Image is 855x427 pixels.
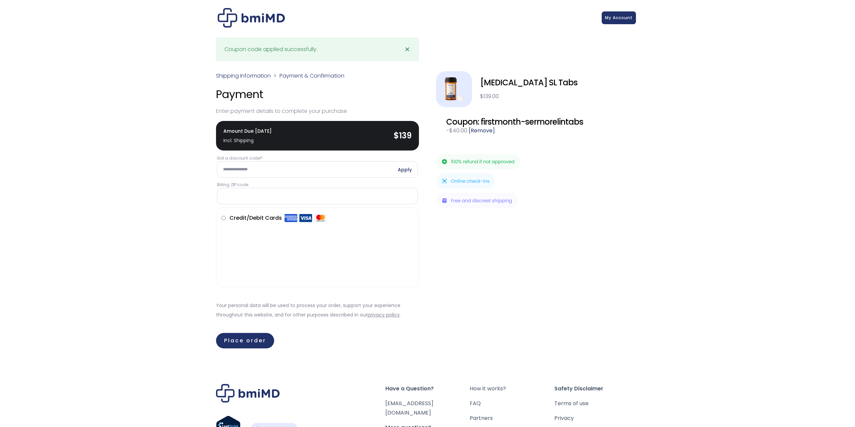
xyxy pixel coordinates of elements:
[480,92,499,100] bdi: 139.00
[368,311,400,318] a: privacy policy
[299,214,312,222] img: Visa
[216,301,419,319] p: Your personal data will be used to process your order, support your experience throughout this we...
[400,43,414,56] a: ✕
[436,154,520,169] img: 100% refund if not approved
[220,222,413,273] iframe: Secure payment input frame
[480,92,483,100] span: $
[449,127,453,134] span: $
[554,414,639,423] a: Privacy
[470,414,554,423] a: Partners
[436,173,495,189] img: Online check-ins
[274,72,276,80] span: >
[449,127,467,134] span: 40.00
[385,384,470,393] span: Have a Question?
[223,126,272,145] span: Amount Due [DATE]
[554,399,639,408] a: Terms of use
[218,8,285,28] img: Checkout
[229,213,327,223] label: Credit/Debit Cards
[398,167,412,173] a: Apply
[280,72,344,80] span: Payment & Confirmation
[217,155,419,161] label: Got a discount code?
[314,214,327,222] img: Mastercard
[480,78,639,87] div: [MEDICAL_DATA] SL Tabs
[436,193,518,208] img: Free and discreet shipping
[216,106,419,116] p: Enter payment details to complete your purchase
[216,72,271,80] a: Shipping Information
[217,182,418,188] label: Billing ZIP code
[394,130,399,141] span: $
[470,399,554,408] a: FAQ
[394,130,412,141] bdi: 139
[285,214,297,222] img: Amex
[385,399,433,417] a: [EMAIL_ADDRESS][DOMAIN_NAME]
[446,127,629,135] div: -
[602,11,636,24] a: My Account
[470,384,554,393] a: How it works?
[216,333,274,348] button: Place order
[223,136,272,145] div: Incl. Shipping
[605,15,633,20] span: My Account
[216,87,419,101] h4: Payment
[224,45,317,54] div: Coupon code applied successfully.
[436,71,472,107] img: Sermorelin SL Tabs
[404,45,410,54] span: ✕
[446,117,629,127] div: Coupon: firstmonth-sermorelintabs
[554,384,639,393] span: Safety Disclaimer
[469,127,495,134] a: Remove firstmonth-sermorelintabs coupon
[216,384,280,402] img: Brand Logo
